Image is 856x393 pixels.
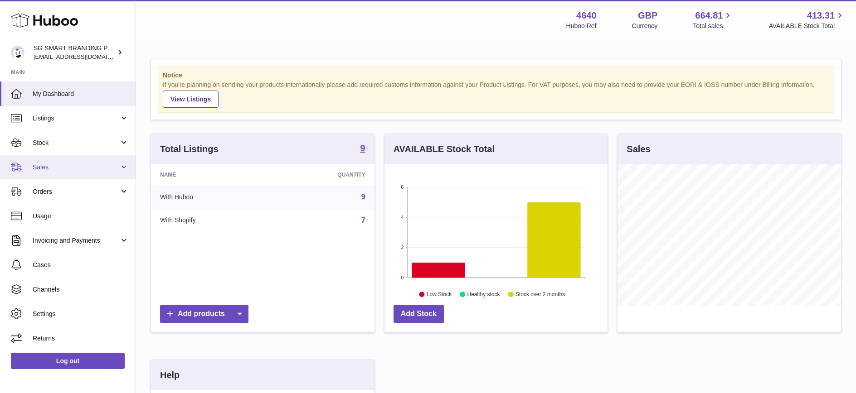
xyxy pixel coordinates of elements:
h3: AVAILABLE Stock Total [394,143,495,155]
text: Healthy stock [467,291,500,297]
span: Settings [33,310,129,318]
span: Returns [33,334,129,343]
text: 2 [401,244,404,250]
div: Huboo Ref [566,22,597,30]
text: Low Stock [427,291,452,297]
span: Total sales [693,22,733,30]
span: Listings [33,114,119,123]
td: With Shopify [151,209,272,232]
text: 0 [401,275,404,280]
text: 4 [401,215,404,220]
div: Currency [632,22,658,30]
span: Invoicing and Payments [33,236,119,245]
th: Quantity [272,164,374,185]
a: 413.31 AVAILABLE Stock Total [768,10,845,30]
span: [EMAIL_ADDRESS][DOMAIN_NAME] [34,53,133,60]
div: SG SMART BRANDING PTE. LTD. [34,44,115,61]
h3: Sales [627,143,650,155]
a: 7 [361,216,365,224]
span: Sales [33,163,119,172]
div: If you're planning on sending your products internationally please add required customs informati... [163,81,829,108]
h3: Help [160,369,180,381]
span: 664.81 [695,10,723,22]
span: Orders [33,187,119,196]
img: uktopsmileshipping@gmail.com [11,46,24,59]
a: Add products [160,305,248,323]
text: 6 [401,184,404,190]
strong: Notice [163,71,829,80]
a: View Listings [163,91,219,108]
span: Channels [33,285,129,294]
span: 413.31 [807,10,835,22]
td: With Huboo [151,185,272,209]
span: AVAILABLE Stock Total [768,22,845,30]
a: 664.81 Total sales [693,10,733,30]
a: Add Stock [394,305,444,323]
th: Name [151,164,272,185]
span: Cases [33,261,129,269]
h3: Total Listings [160,143,219,155]
strong: 4640 [576,10,597,22]
a: 9 [360,144,365,154]
a: 9 [361,193,365,201]
strong: GBP [638,10,657,22]
span: My Dashboard [33,90,129,98]
span: Usage [33,212,129,220]
span: Stock [33,139,119,147]
strong: 9 [360,144,365,153]
a: Log out [11,353,125,369]
text: Stock over 2 months [516,291,565,297]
